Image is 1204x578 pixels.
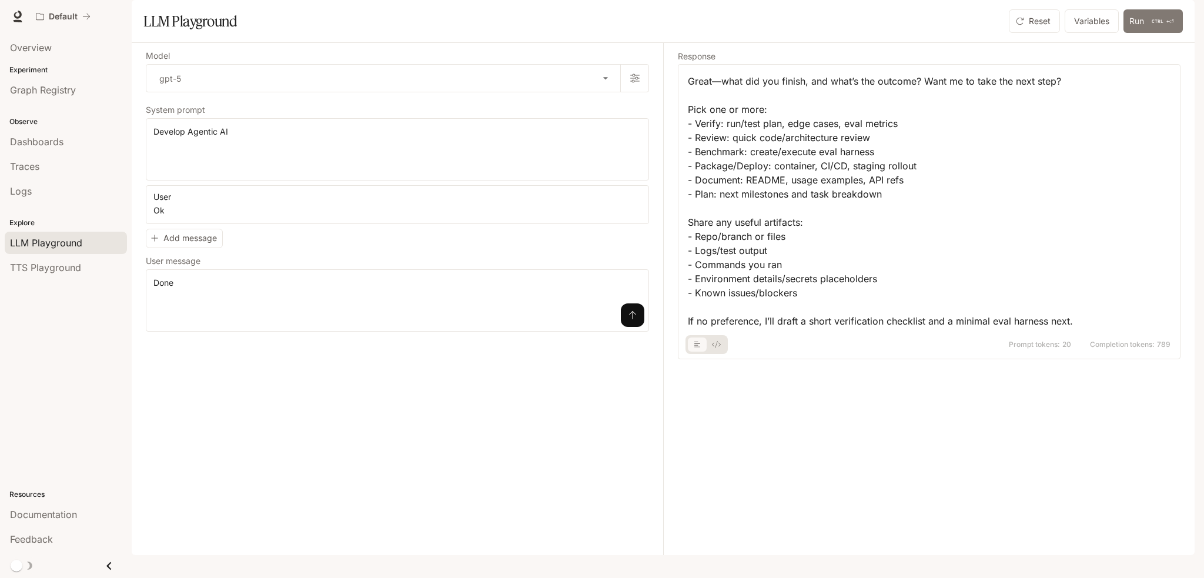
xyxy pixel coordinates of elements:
button: Reset [1009,9,1060,33]
button: All workspaces [31,5,96,28]
div: gpt-5 [146,65,620,92]
div: Great—what did you finish, and what’s the outcome? Want me to take the next step? Pick one or mor... [688,74,1170,328]
p: User message [146,257,200,265]
button: User [150,188,186,206]
p: Default [49,12,78,22]
span: Prompt tokens: [1009,341,1060,348]
p: gpt-5 [159,72,181,85]
span: 789 [1157,341,1170,348]
button: RunCTRL +⏎ [1123,9,1183,33]
p: ⏎ [1149,16,1177,26]
p: CTRL + [1152,18,1169,25]
h5: Response [678,52,1180,61]
span: 20 [1062,341,1071,348]
div: basic tabs example [688,335,725,354]
span: Completion tokens: [1090,341,1155,348]
h1: LLM Playground [143,9,237,33]
button: Variables [1065,9,1119,33]
p: Model [146,52,170,60]
p: System prompt [146,106,205,114]
button: Add message [146,229,223,248]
